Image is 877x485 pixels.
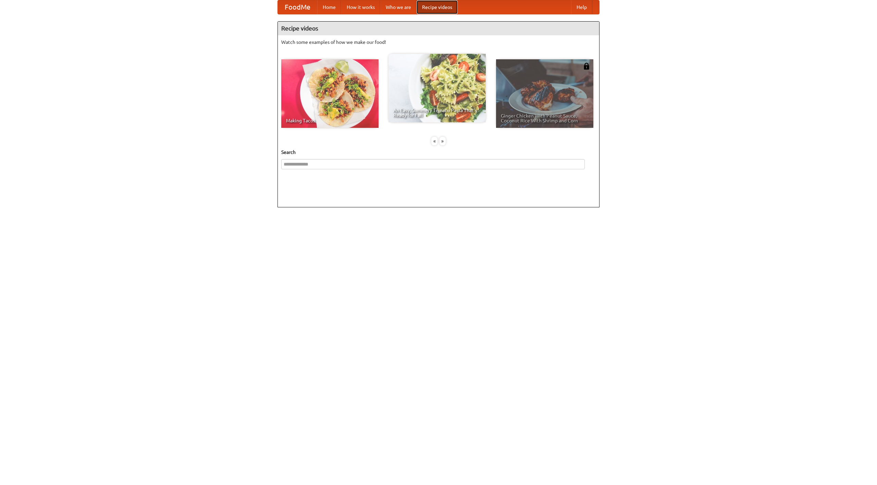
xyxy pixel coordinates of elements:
span: An Easy, Summery Tomato Pasta That's Ready for Fall [393,108,481,118]
h5: Search [281,149,596,156]
a: How it works [341,0,380,14]
a: Home [317,0,341,14]
h4: Recipe videos [278,22,599,35]
a: An Easy, Summery Tomato Pasta That's Ready for Fall [388,54,486,122]
a: FoodMe [278,0,317,14]
span: Making Tacos [286,118,374,123]
p: Watch some examples of how we make our food! [281,39,596,46]
div: « [431,137,437,145]
div: » [440,137,446,145]
a: Recipe videos [417,0,458,14]
a: Making Tacos [281,59,379,128]
a: Who we are [380,0,417,14]
img: 483408.png [583,63,590,70]
a: Help [571,0,592,14]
